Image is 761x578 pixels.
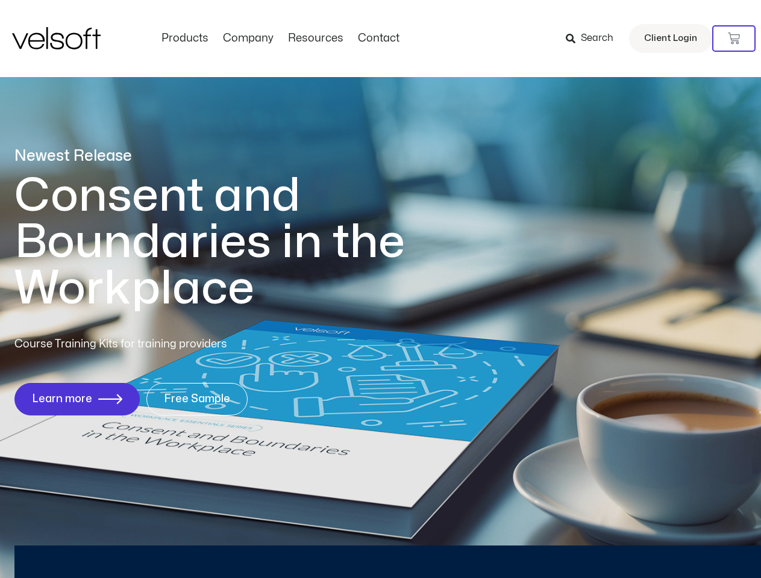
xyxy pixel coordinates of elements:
[154,32,407,45] nav: Menu
[14,146,454,167] p: Newest Release
[14,336,315,353] p: Course Training Kits for training providers
[566,28,622,49] a: Search
[644,31,697,46] span: Client Login
[146,383,248,415] a: Free Sample
[32,393,92,405] span: Learn more
[629,24,712,53] a: Client Login
[216,32,281,45] a: CompanyMenu Toggle
[14,173,454,312] h1: Consent and Boundaries in the Workplace
[14,383,140,415] a: Learn more
[164,393,230,405] span: Free Sample
[581,31,613,46] span: Search
[12,27,101,49] img: Velsoft Training Materials
[351,32,407,45] a: ContactMenu Toggle
[154,32,216,45] a: ProductsMenu Toggle
[281,32,351,45] a: ResourcesMenu Toggle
